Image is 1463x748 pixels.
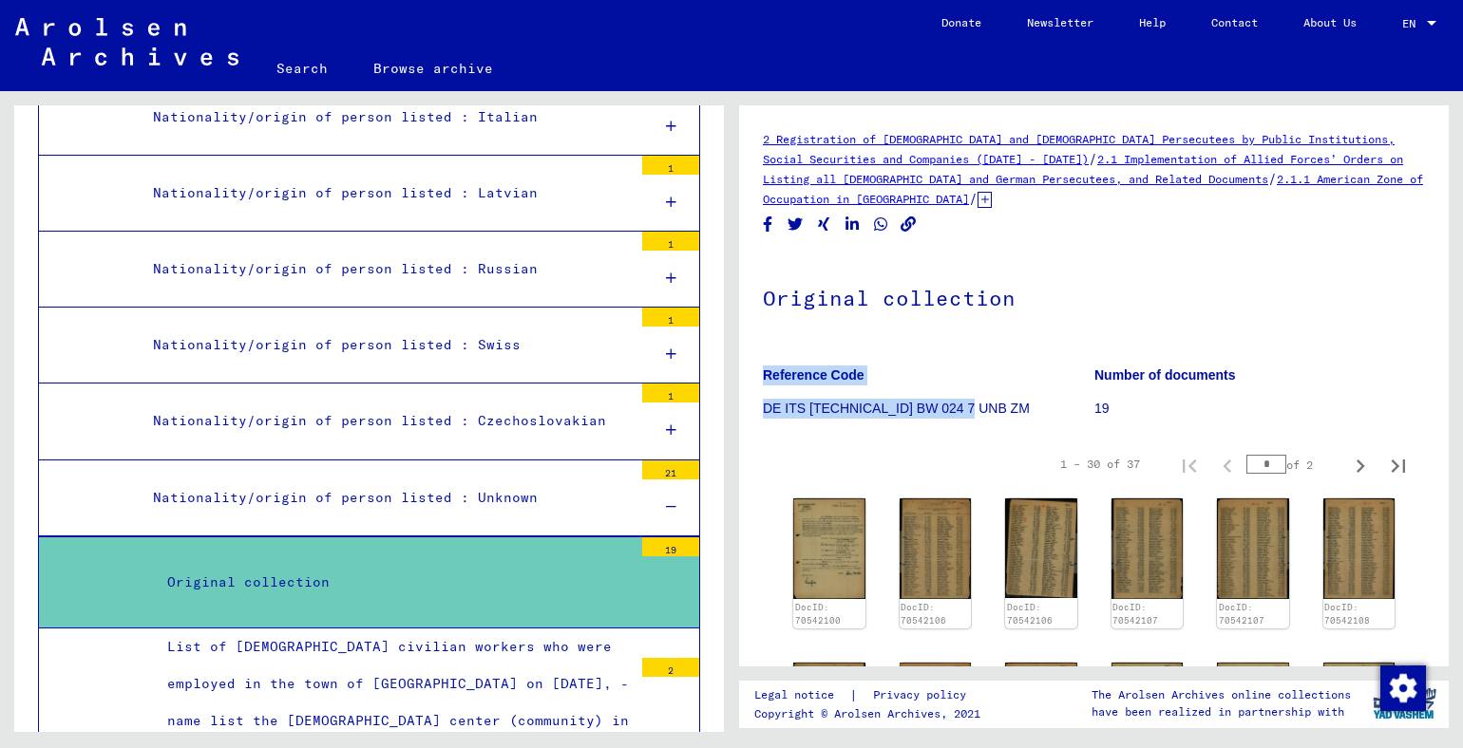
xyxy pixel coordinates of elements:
button: Copy link [899,213,919,236]
h1: Original collection [763,254,1425,338]
a: DocID: 70542106 [901,602,946,626]
span: EN [1402,17,1423,30]
button: Next page [1341,445,1379,483]
div: 21 [642,460,699,479]
a: Search [254,46,351,91]
div: Nationality/origin of person listed : Latvian [139,175,633,212]
img: 001.jpg [1323,498,1396,599]
p: Copyright © Arolsen Archives, 2021 [754,705,989,722]
div: Nationality/origin of person listed : Unknown [139,479,633,516]
b: Number of documents [1094,367,1236,383]
a: Privacy policy [858,685,989,705]
a: DocID: 70542108 [1324,602,1370,626]
p: The Arolsen Archives online collections [1092,686,1351,703]
a: Legal notice [754,685,849,705]
button: Share on Facebook [758,213,778,236]
div: 1 – 30 of 37 [1060,456,1140,473]
div: Change consent [1379,664,1425,710]
a: DocID: 70542107 [1219,602,1264,626]
a: Browse archive [351,46,516,91]
img: Change consent [1380,665,1426,711]
div: Nationality/origin of person listed : Czechoslovakian [139,402,633,439]
button: Share on Twitter [786,213,806,236]
span: / [1089,150,1097,167]
div: 2 [642,658,699,677]
button: Last page [1379,445,1417,483]
p: have been realized in partnership with [1092,703,1351,720]
div: | [754,685,989,705]
button: First page [1170,445,1208,483]
button: Share on WhatsApp [871,213,891,236]
img: yv_logo.png [1369,680,1440,727]
p: 19 [1094,399,1425,419]
div: 19 [642,537,699,556]
img: 002.jpg [1217,498,1289,599]
div: of 2 [1246,456,1341,474]
button: Share on Xing [814,213,834,236]
div: Nationality/origin of person listed : Italian [139,99,633,136]
img: 001.jpg [1111,498,1184,599]
a: 2 Registration of [DEMOGRAPHIC_DATA] and [DEMOGRAPHIC_DATA] Persecutees by Public Institutions, S... [763,132,1395,166]
div: Original collection [153,564,633,601]
img: 001.jpg [900,498,972,599]
p: DE ITS [TECHNICAL_ID] BW 024 7 UNB ZM [763,399,1093,419]
div: Nationality/origin of person listed : Swiss [139,327,633,364]
span: / [1268,170,1277,187]
button: Share on LinkedIn [843,213,863,236]
div: 1 [642,308,699,327]
div: Nationality/origin of person listed : Russian [139,251,633,288]
img: Arolsen_neg.svg [15,18,238,65]
img: 001.jpg [793,498,865,599]
a: DocID: 70542106 [1007,602,1053,626]
div: 1 [642,156,699,175]
span: / [969,190,978,207]
img: 002.jpg [1005,498,1077,598]
a: DocID: 70542100 [795,602,841,626]
div: 1 [642,383,699,402]
button: Previous page [1208,445,1246,483]
b: Reference Code [763,367,864,383]
div: 1 [642,232,699,251]
a: DocID: 70542107 [1112,602,1158,626]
